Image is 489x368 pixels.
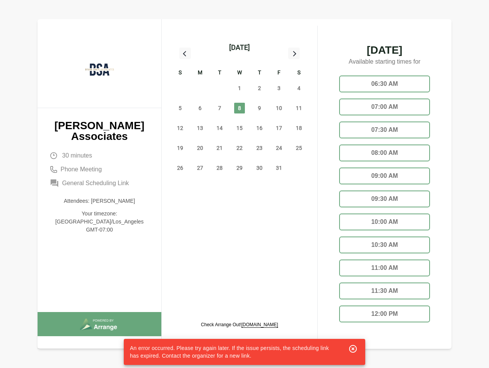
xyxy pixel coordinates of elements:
span: Thursday, October 16, 2025 [254,123,265,133]
div: 09:00 AM [339,168,430,184]
span: Wednesday, October 15, 2025 [234,123,245,133]
div: [DATE] [229,42,250,53]
span: Sunday, October 19, 2025 [175,143,185,153]
div: 07:00 AM [339,99,430,115]
div: M [190,68,210,78]
span: Monday, October 6, 2025 [195,103,205,113]
span: Sunday, October 26, 2025 [175,163,185,173]
span: General Scheduling Link [62,179,129,188]
span: Wednesday, October 22, 2025 [234,143,245,153]
div: 09:30 AM [339,191,430,207]
span: An error occurred. Please try again later. If the issue persists, the scheduling link has expired... [130,345,329,359]
p: [PERSON_NAME] Associates [50,120,149,142]
span: Friday, October 17, 2025 [274,123,284,133]
p: Available starting times for [333,56,436,69]
span: Saturday, October 25, 2025 [294,143,304,153]
span: Wednesday, October 29, 2025 [234,163,245,173]
span: Friday, October 3, 2025 [274,83,284,94]
p: Your timezone: [GEOGRAPHIC_DATA]/Los_Angeles GMT-07:00 [50,210,149,234]
span: Thursday, October 30, 2025 [254,163,265,173]
p: Attendees: [PERSON_NAME] [50,197,149,205]
div: 06:30 AM [339,76,430,92]
div: 07:30 AM [339,122,430,138]
div: 12:00 PM [339,306,430,322]
div: S [289,68,309,78]
div: 11:00 AM [339,260,430,276]
div: 08:00 AM [339,145,430,161]
span: Monday, October 27, 2025 [195,163,205,173]
span: Tuesday, October 28, 2025 [214,163,225,173]
span: Tuesday, October 14, 2025 [214,123,225,133]
span: Monday, October 20, 2025 [195,143,205,153]
span: 30 minutes [62,151,92,160]
div: S [170,68,190,78]
span: Friday, October 24, 2025 [274,143,284,153]
span: Tuesday, October 21, 2025 [214,143,225,153]
div: 10:00 AM [339,214,430,230]
span: [DATE] [333,45,436,56]
span: Saturday, October 11, 2025 [294,103,304,113]
span: Sunday, October 5, 2025 [175,103,185,113]
span: Phone Meeting [61,165,102,174]
span: Thursday, October 23, 2025 [254,143,265,153]
p: Check Arrange Out! [201,322,278,328]
span: Saturday, October 4, 2025 [294,83,304,94]
span: Sunday, October 12, 2025 [175,123,185,133]
span: Monday, October 13, 2025 [195,123,205,133]
div: F [269,68,289,78]
a: [DOMAIN_NAME] [241,322,278,327]
span: Friday, October 31, 2025 [274,163,284,173]
span: Friday, October 10, 2025 [274,103,284,113]
div: 10:30 AM [339,237,430,253]
span: Saturday, October 18, 2025 [294,123,304,133]
div: 11:30 AM [339,283,430,299]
